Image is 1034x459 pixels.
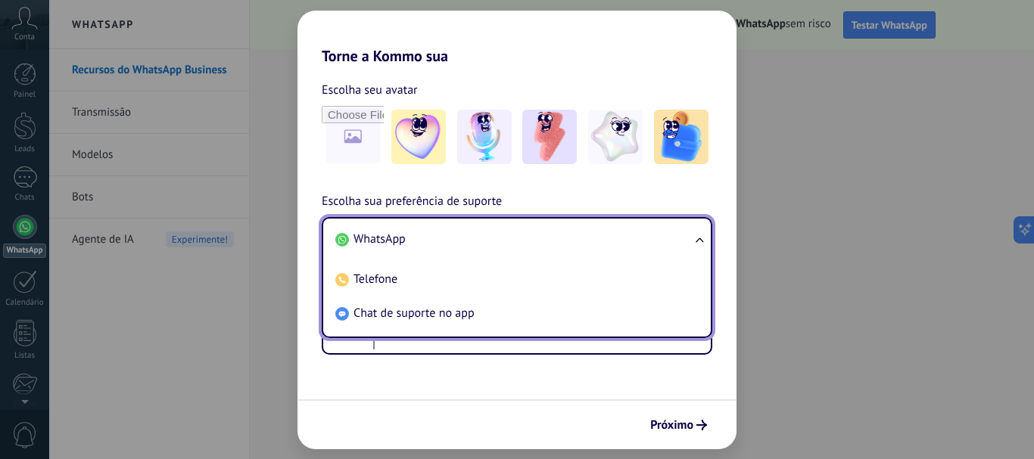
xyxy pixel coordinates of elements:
[322,192,502,212] span: Escolha sua preferência de suporte
[353,305,475,321] span: Chat de suporte no app
[654,110,709,164] img: -5.jpeg
[391,110,446,164] img: -1.jpeg
[353,271,397,287] span: Telefone
[297,11,737,65] h2: Torne a Kommo sua
[353,231,406,247] span: WhatsApp
[588,110,643,164] img: -4.jpeg
[457,110,512,164] img: -2.jpeg
[522,110,577,164] img: -3.jpeg
[643,412,714,438] button: Próximo
[650,420,693,430] span: Próximo
[322,80,418,100] span: Escolha seu avatar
